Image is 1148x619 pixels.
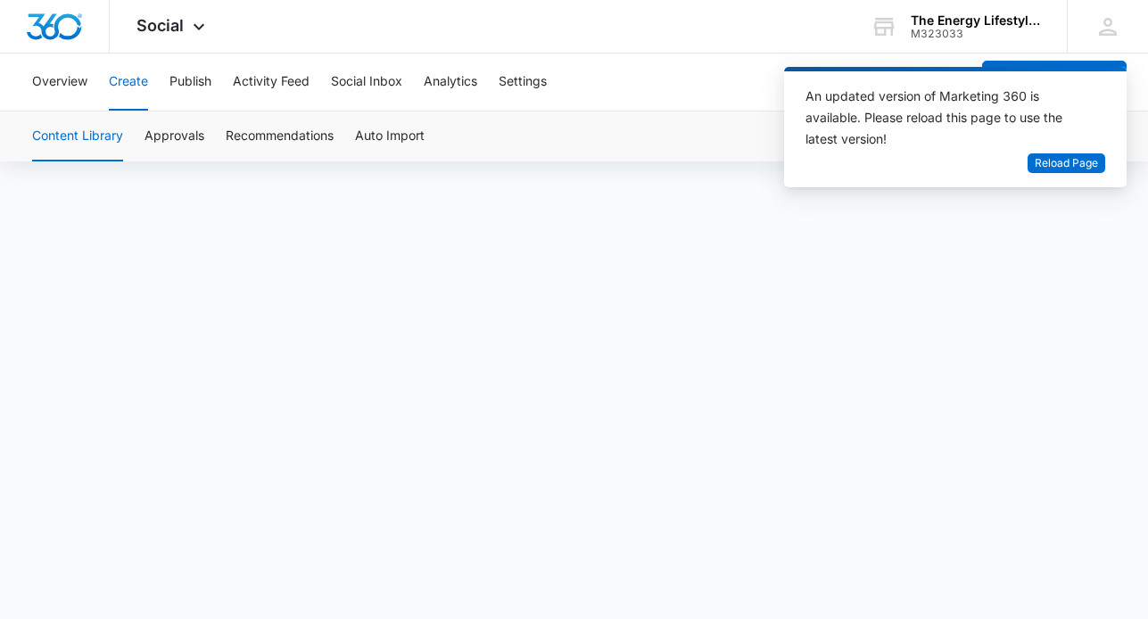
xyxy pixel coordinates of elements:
[109,54,148,111] button: Create
[233,54,310,111] button: Activity Feed
[331,54,402,111] button: Social Inbox
[499,54,547,111] button: Settings
[982,61,1127,103] button: Create a Post
[911,28,1041,40] div: account id
[169,54,211,111] button: Publish
[424,54,477,111] button: Analytics
[226,111,334,161] button: Recommendations
[1028,153,1105,174] button: Reload Page
[32,54,87,111] button: Overview
[911,13,1041,28] div: account name
[805,86,1084,150] div: An updated version of Marketing 360 is available. Please reload this page to use the latest version!
[355,111,425,161] button: Auto Import
[136,16,184,35] span: Social
[32,111,123,161] button: Content Library
[145,111,204,161] button: Approvals
[1035,155,1098,172] span: Reload Page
